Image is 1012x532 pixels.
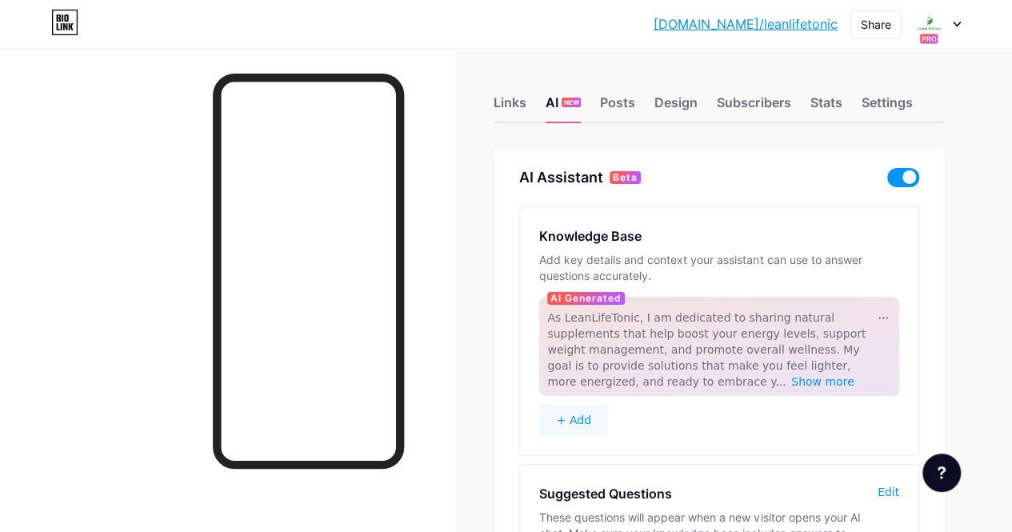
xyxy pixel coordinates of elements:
[564,98,579,107] span: NEW
[546,93,581,122] div: AI
[861,16,891,33] div: Share
[547,311,866,388] span: As LeanLifeTonic, I am dedicated to sharing natural supplements that help boost your energy level...
[539,404,608,436] button: + Add
[654,14,838,34] a: [DOMAIN_NAME]/leanlifetonic
[791,375,854,388] span: Show more
[539,226,642,246] div: Knowledge Base
[539,484,672,503] div: Suggested Questions
[600,93,635,122] div: Posts
[539,252,899,284] div: Add key details and context your assistant can use to answer questions accurately.
[878,484,899,500] div: Edit
[861,93,912,122] div: Settings
[654,93,698,122] div: Design
[810,93,842,122] div: Stats
[914,9,944,39] img: leanlifetonic
[519,168,603,187] div: AI Assistant
[550,292,622,305] span: AI Generated
[494,93,526,122] div: Links
[613,171,638,184] span: Beta
[717,93,790,122] div: Subscribers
